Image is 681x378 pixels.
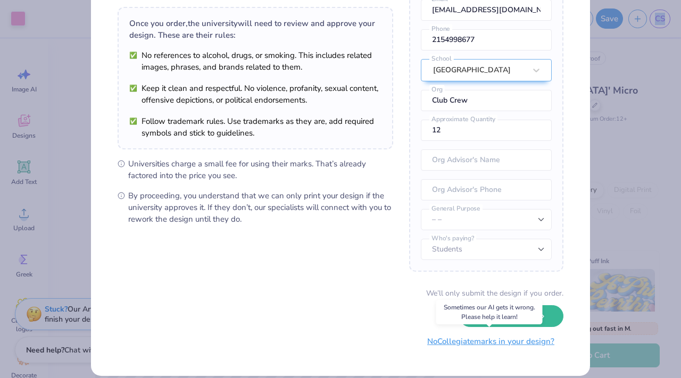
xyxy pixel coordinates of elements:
input: Org Advisor's Phone [421,179,552,200]
input: Org [421,90,552,111]
button: NoCollegiatemarks in your design? [418,331,563,352]
span: By proceeding, you understand that we can only print your design if the university approves it. I... [128,190,393,225]
li: Keep it clean and respectful. No violence, profanity, sexual content, offensive depictions, or po... [129,82,381,106]
input: Approximate Quantity [421,120,552,141]
div: Once you order, the university will need to review and approve your design. These are their rules: [129,18,381,41]
input: Org Advisor's Name [421,149,552,171]
input: Phone [421,29,552,51]
li: No references to alcohol, drugs, or smoking. This includes related images, phrases, and brands re... [129,49,381,73]
div: Sometimes our AI gets it wrong. Please help it learn! [436,300,543,324]
div: We’ll only submit the design if you order. [426,288,563,299]
span: Universities charge a small fee for using their marks. That’s already factored into the price you... [128,158,393,181]
li: Follow trademark rules. Use trademarks as they are, add required symbols and stick to guidelines. [129,115,381,139]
